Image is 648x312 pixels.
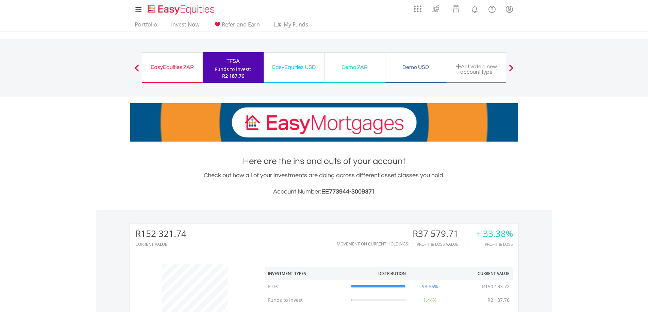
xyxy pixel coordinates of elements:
[207,56,260,66] div: TFSA
[476,242,513,246] div: Profit & Loss
[378,271,406,276] div: Distribution
[413,229,467,239] div: R37 579.71
[479,280,513,293] td: R150 133.72
[268,62,320,72] div: EasyEquities USD
[222,21,260,28] span: Refer and Earn
[414,5,421,13] img: grid-menu-icon.svg
[265,293,347,307] td: Funds to Invest
[451,267,513,280] th: Current Value
[265,280,347,293] td: ETFs
[409,293,451,307] td: 1.44%
[450,63,503,75] div: Activate a new account type
[145,2,217,15] a: Home page
[168,21,202,32] a: Invest Now
[130,187,518,197] h3: Account Number:
[501,2,518,17] a: My Profile
[466,2,483,15] a: Notifications
[321,188,375,195] span: EE773944-3009371
[211,21,263,32] a: Refer and Earn
[274,20,318,29] span: My Funds
[410,2,426,13] a: AppsGrid
[413,242,467,246] div: Profit & Loss Value
[450,3,462,14] img: vouchers-v2.svg
[130,171,518,197] div: Check out how all of your investments are doing across different asset classes you hold.
[389,62,442,72] div: Demo USD
[409,280,451,293] td: 98.56%
[446,2,466,14] a: Vouchers
[337,242,409,246] div: Movement on Current Holdings:
[146,62,198,72] div: EasyEquities ZAR
[329,62,381,72] div: Demo ZAR
[430,3,442,14] img: thrive-v2.svg
[132,21,160,32] a: Portfolio
[130,155,518,167] h1: Here are the ins and outs of your account
[265,267,347,280] th: Investment Types
[146,4,217,15] img: EasyEquities_Logo.png
[483,2,501,15] a: FAQ's and Support
[135,229,186,239] div: R152 321.74
[484,293,513,307] td: R2 187.76
[135,242,186,246] div: CURRENT VALUE
[215,66,251,73] div: Funds to invest:
[476,229,513,239] div: + 33.38%
[222,73,244,79] span: R2 187.76
[130,103,518,142] img: EasyMortage Promotion Banner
